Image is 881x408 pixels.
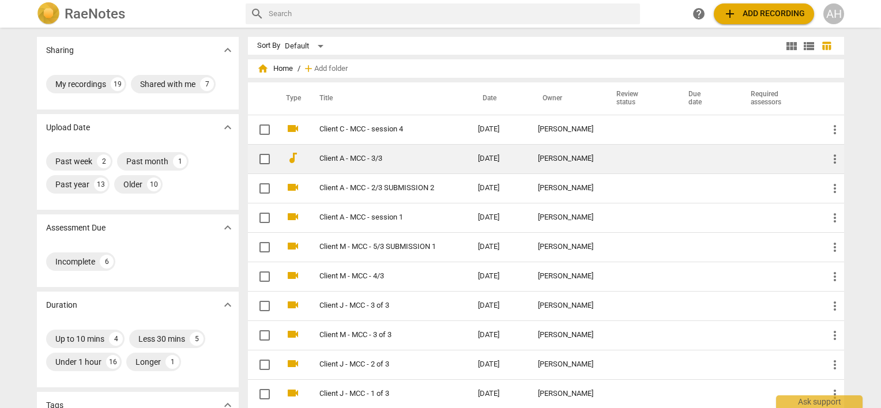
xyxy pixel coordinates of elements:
button: Upload [714,3,814,24]
span: more_vert [828,152,842,166]
a: Client A - MCC - 2/3 SUBMISSION 2 [319,184,436,192]
span: help [692,7,706,21]
div: 1 [173,154,187,168]
span: Add recording [723,7,805,21]
span: videocam [286,357,300,371]
div: [PERSON_NAME] [538,390,593,398]
div: 5 [190,332,204,346]
span: home [257,63,269,74]
span: videocam [286,239,300,253]
span: videocam [286,180,300,194]
span: videocam [286,269,300,282]
span: Home [257,63,293,74]
div: [PERSON_NAME] [538,154,593,163]
a: Client A - MCC - 3/3 [319,154,436,163]
div: 16 [106,355,120,369]
td: [DATE] [469,203,529,232]
button: Table view [818,37,835,55]
span: add [723,7,737,21]
th: Type [277,82,306,115]
a: Client J - MCC - 2 of 3 [319,360,436,369]
span: / [298,65,300,73]
div: [PERSON_NAME] [538,213,593,222]
span: more_vert [828,182,842,195]
button: Show more [219,119,236,136]
span: videocam [286,386,300,400]
a: Client J - MCC - 1 of 3 [319,390,436,398]
div: 19 [111,77,125,91]
th: Date [469,82,529,115]
th: Required assessors [737,82,819,115]
div: Up to 10 mins [55,333,104,345]
div: Default [285,37,327,55]
span: more_vert [828,299,842,313]
a: LogoRaeNotes [37,2,236,25]
button: Tile view [783,37,800,55]
span: videocam [286,327,300,341]
p: Duration [46,299,77,311]
span: videocam [286,122,300,135]
td: [DATE] [469,320,529,350]
div: Past week [55,156,92,167]
span: view_module [785,39,799,53]
td: [DATE] [469,350,529,379]
button: Show more [219,41,236,59]
div: Older [123,179,142,190]
th: Owner [529,82,603,115]
th: Review status [603,82,675,115]
span: more_vert [828,240,842,254]
div: Past year [55,179,89,190]
img: Logo [37,2,60,25]
div: Less 30 mins [138,333,185,345]
div: 2 [97,154,111,168]
td: [DATE] [469,173,529,203]
div: [PERSON_NAME] [538,125,593,134]
a: Client M - MCC - 3 of 3 [319,331,436,339]
button: AH [823,3,844,24]
span: more_vert [828,211,842,225]
td: [DATE] [469,262,529,291]
input: Search [269,5,635,23]
div: Ask support [776,395,863,408]
button: Show more [219,219,236,236]
span: expand_more [221,221,235,235]
span: view_list [802,39,816,53]
span: audiotrack [286,151,300,165]
span: expand_more [221,43,235,57]
span: more_vert [828,123,842,137]
h2: RaeNotes [65,6,125,22]
a: Client M - MCC - 4/3 [319,272,436,281]
div: [PERSON_NAME] [538,243,593,251]
span: videocam [286,210,300,224]
span: more_vert [828,358,842,372]
td: [DATE] [469,232,529,262]
div: [PERSON_NAME] [538,331,593,339]
span: videocam [286,298,300,312]
div: Past month [126,156,168,167]
div: My recordings [55,78,106,90]
div: 6 [100,255,114,269]
span: more_vert [828,270,842,284]
span: more_vert [828,387,842,401]
span: add [303,63,314,74]
p: Sharing [46,44,74,56]
div: [PERSON_NAME] [538,360,593,369]
div: Sort By [257,41,280,50]
a: Client J - MCC - 3 of 3 [319,301,436,310]
span: table_chart [821,40,832,51]
div: [PERSON_NAME] [538,272,593,281]
button: Show more [219,296,236,313]
a: Client C - MCC - session 4 [319,125,436,134]
div: Longer [135,356,161,368]
div: 4 [109,332,123,346]
div: 10 [147,177,161,191]
div: Shared with me [140,78,195,90]
div: [PERSON_NAME] [538,184,593,192]
div: Under 1 hour [55,356,101,368]
div: 7 [200,77,214,91]
div: 13 [94,177,108,191]
a: Help [688,3,709,24]
a: Client M - MCC - 5/3 SUBMISSION 1 [319,243,436,251]
td: [DATE] [469,115,529,144]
